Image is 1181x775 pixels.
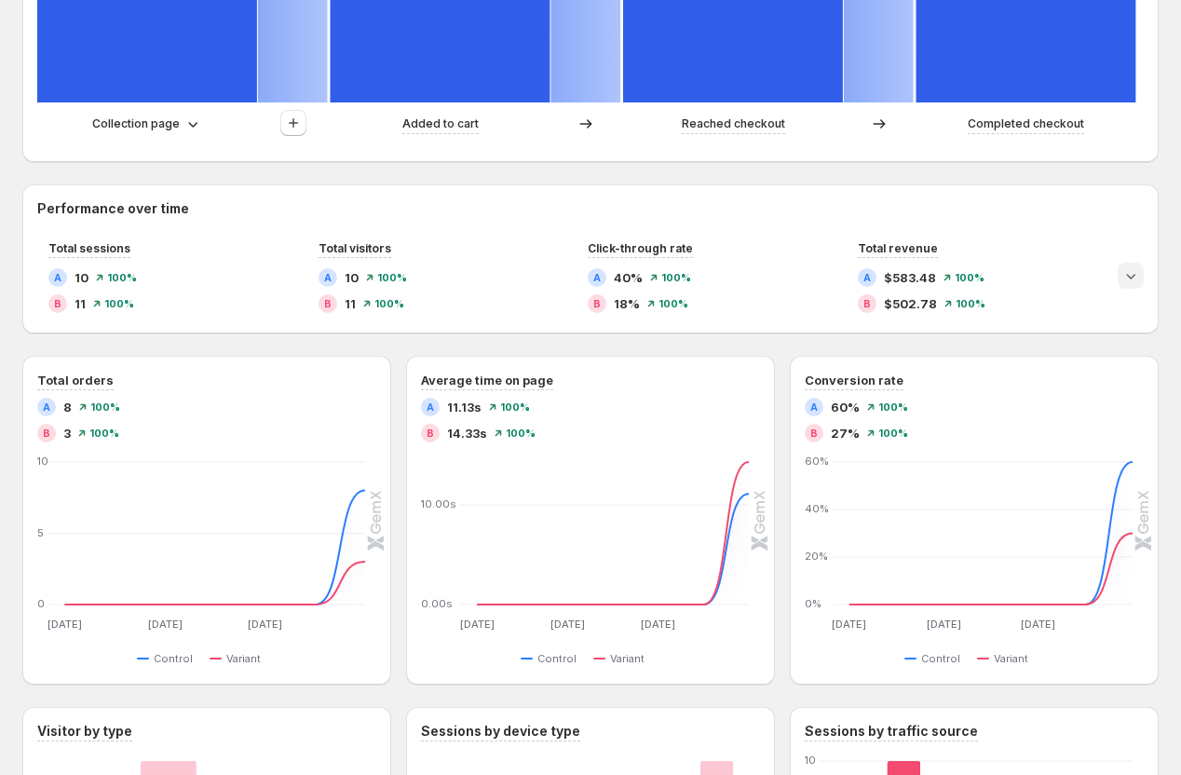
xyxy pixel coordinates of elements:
[904,647,968,670] button: Control
[884,268,936,287] span: $583.48
[75,268,88,287] span: 10
[37,371,114,389] h3: Total orders
[427,401,434,413] h2: A
[48,618,82,631] text: [DATE]
[805,754,816,767] text: 10
[884,294,937,313] span: $502.78
[90,401,120,413] span: 100%
[831,398,860,416] span: 60%
[863,298,871,309] h2: B
[319,241,391,255] span: Total visitors
[37,199,1144,218] h2: Performance over time
[43,401,50,413] h2: A
[805,722,978,741] h3: Sessions by traffic source
[48,241,130,255] span: Total sessions
[427,428,434,439] h2: B
[805,455,829,468] text: 60%
[593,272,601,283] h2: A
[968,115,1084,133] p: Completed checkout
[345,268,359,287] span: 10
[54,272,61,283] h2: A
[63,424,71,442] span: 3
[377,272,407,283] span: 100%
[37,526,44,539] text: 5
[588,241,693,255] span: Click-through rate
[37,455,48,468] text: 10
[810,428,818,439] h2: B
[92,115,180,133] p: Collection page
[805,371,903,389] h3: Conversion rate
[37,597,45,610] text: 0
[977,647,1036,670] button: Variant
[148,618,183,631] text: [DATE]
[460,618,495,631] text: [DATE]
[248,618,282,631] text: [DATE]
[537,651,577,666] span: Control
[550,618,585,631] text: [DATE]
[593,647,652,670] button: Variant
[593,298,601,309] h2: B
[927,618,961,631] text: [DATE]
[500,401,530,413] span: 100%
[421,371,553,389] h3: Average time on page
[810,401,818,413] h2: A
[610,651,645,666] span: Variant
[863,272,871,283] h2: A
[89,428,119,439] span: 100%
[324,272,332,283] h2: A
[1021,618,1055,631] text: [DATE]
[682,115,785,133] p: Reached checkout
[104,298,134,309] span: 100%
[955,272,984,283] span: 100%
[447,398,482,416] span: 11.13s
[521,647,584,670] button: Control
[37,722,132,741] h3: Visitor by type
[63,398,72,416] span: 8
[75,294,86,313] span: 11
[421,722,580,741] h3: Sessions by device type
[210,647,268,670] button: Variant
[1118,263,1144,289] button: Expand chart
[226,651,261,666] span: Variant
[154,651,193,666] span: Control
[805,502,829,515] text: 40%
[994,651,1028,666] span: Variant
[447,424,487,442] span: 14.33s
[614,268,643,287] span: 40%
[107,272,137,283] span: 100%
[54,298,61,309] h2: B
[506,428,536,439] span: 100%
[658,298,688,309] span: 100%
[614,294,640,313] span: 18%
[641,618,675,631] text: [DATE]
[956,298,985,309] span: 100%
[324,298,332,309] h2: B
[858,241,938,255] span: Total revenue
[805,597,821,610] text: 0%
[374,298,404,309] span: 100%
[402,115,479,133] p: Added to cart
[831,424,860,442] span: 27%
[805,550,828,563] text: 20%
[921,651,960,666] span: Control
[421,497,456,510] text: 10.00s
[878,401,908,413] span: 100%
[421,597,453,610] text: 0.00s
[832,618,866,631] text: [DATE]
[878,428,908,439] span: 100%
[43,428,50,439] h2: B
[661,272,691,283] span: 100%
[345,294,356,313] span: 11
[137,647,200,670] button: Control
